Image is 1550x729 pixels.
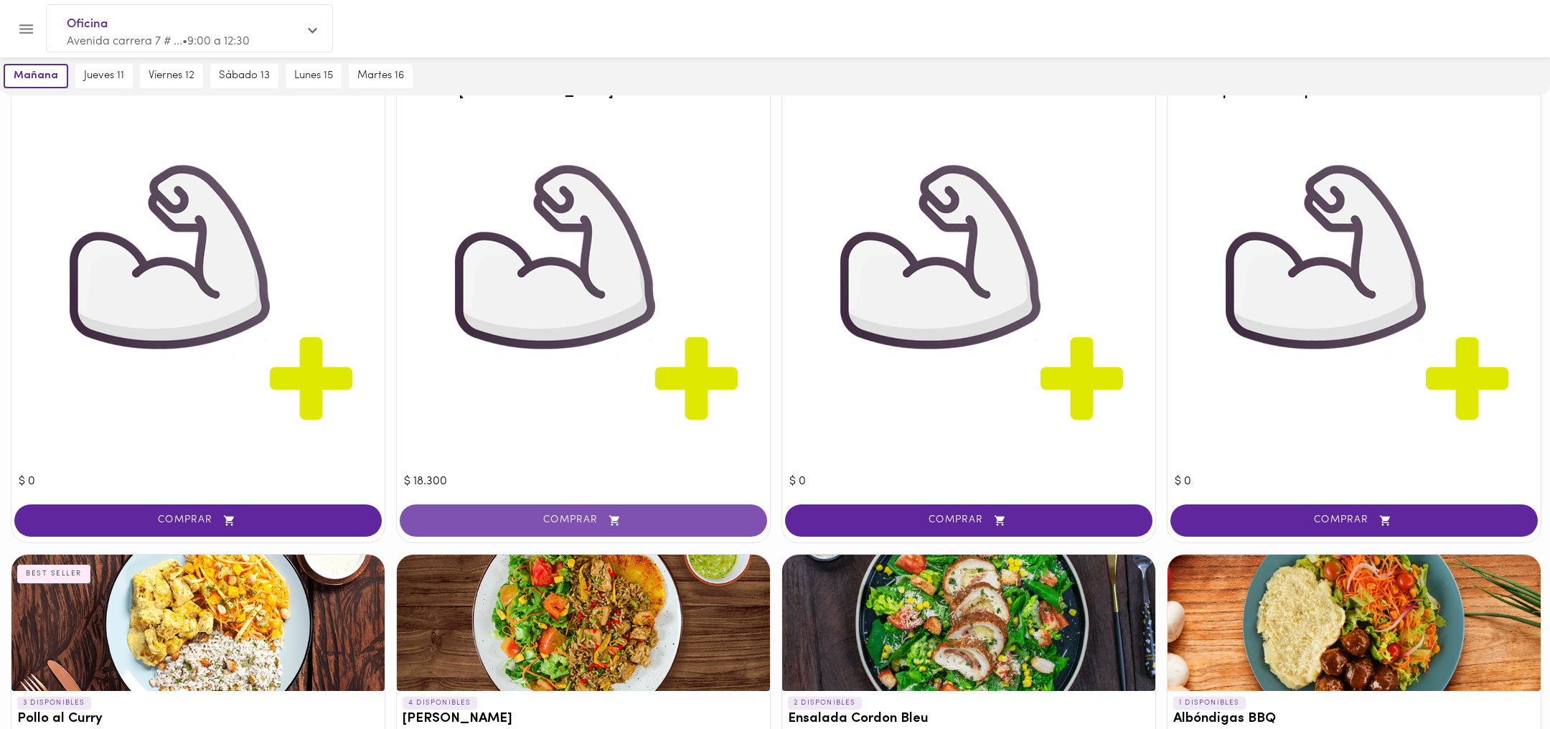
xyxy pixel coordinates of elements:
p: 3 DISPONIBLES [17,697,91,710]
div: BEST SELLER [17,565,90,583]
h3: Albóndigas BBQ [1173,712,1535,727]
div: $ 0 [19,115,377,490]
button: COMPRAR [785,504,1152,537]
img: 3c9730_d571e2bb10fd466bb8d4b1f1dc8ae5fc~mv2.png [19,115,377,474]
p: 2 DISPONIBLES [788,697,862,710]
h3: [PERSON_NAME] [403,712,764,727]
button: COMPRAR [400,504,767,537]
div: Albóndigas BBQ [1168,555,1541,691]
button: lunes 15 [286,64,342,88]
span: COMPRAR [418,514,749,527]
div: $ 18.300 [404,115,763,490]
img: 3c9730_d571e2bb10fd466bb8d4b1f1dc8ae5fc~mv2.png [404,115,763,474]
span: COMPRAR [803,514,1135,527]
div: $ 0 [1175,115,1533,490]
img: 3c9730_d571e2bb10fd466bb8d4b1f1dc8ae5fc~mv2.png [789,115,1148,474]
span: sábado 13 [219,70,270,83]
span: COMPRAR [32,514,364,527]
button: mañana [4,64,68,88]
img: 3c9730_d571e2bb10fd466bb8d4b1f1dc8ae5fc~mv2.png [1175,115,1533,474]
div: Arroz chaufa [397,555,770,691]
button: jueves 11 [75,64,133,88]
div: $ 0 [789,115,1148,490]
button: martes 16 [349,64,413,88]
div: Ensalada Cordon Bleu [782,555,1155,691]
button: COMPRAR [1170,504,1538,537]
p: 4 DISPONIBLES [403,697,477,710]
h3: Pollo al Curry [17,712,379,727]
span: mañana [14,70,58,83]
button: viernes 12 [140,64,203,88]
p: 1 DISPONIBLES [1173,697,1246,710]
iframe: Messagebird Livechat Widget [1467,646,1536,715]
span: lunes 15 [294,70,333,83]
button: COMPRAR [14,504,382,537]
span: COMPRAR [1188,514,1520,527]
h3: Ensalada Cordon Bleu [788,712,1150,727]
div: Pollo al Curry [11,555,385,691]
span: viernes 12 [149,70,194,83]
span: Avenida carrera 7 # ... • 9:00 a 12:30 [67,36,250,47]
button: sábado 13 [210,64,278,88]
button: Menu [9,11,44,47]
span: Oficina [67,15,298,34]
span: jueves 11 [84,70,124,83]
span: martes 16 [357,70,404,83]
